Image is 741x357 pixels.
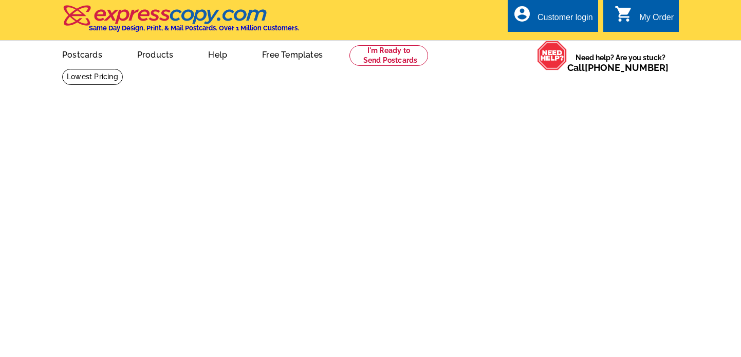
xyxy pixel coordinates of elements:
a: account_circle Customer login [513,11,593,24]
a: Same Day Design, Print, & Mail Postcards. Over 1 Million Customers. [62,12,299,32]
a: shopping_cart My Order [615,11,674,24]
span: Call [567,62,669,73]
img: help [537,41,567,70]
a: Help [192,42,244,66]
a: Postcards [46,42,119,66]
h4: Same Day Design, Print, & Mail Postcards. Over 1 Million Customers. [89,24,299,32]
i: account_circle [513,5,531,23]
a: Free Templates [246,42,339,66]
div: My Order [639,13,674,27]
i: shopping_cart [615,5,633,23]
div: Customer login [538,13,593,27]
span: Need help? Are you stuck? [567,52,674,73]
a: Products [121,42,190,66]
a: [PHONE_NUMBER] [585,62,669,73]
